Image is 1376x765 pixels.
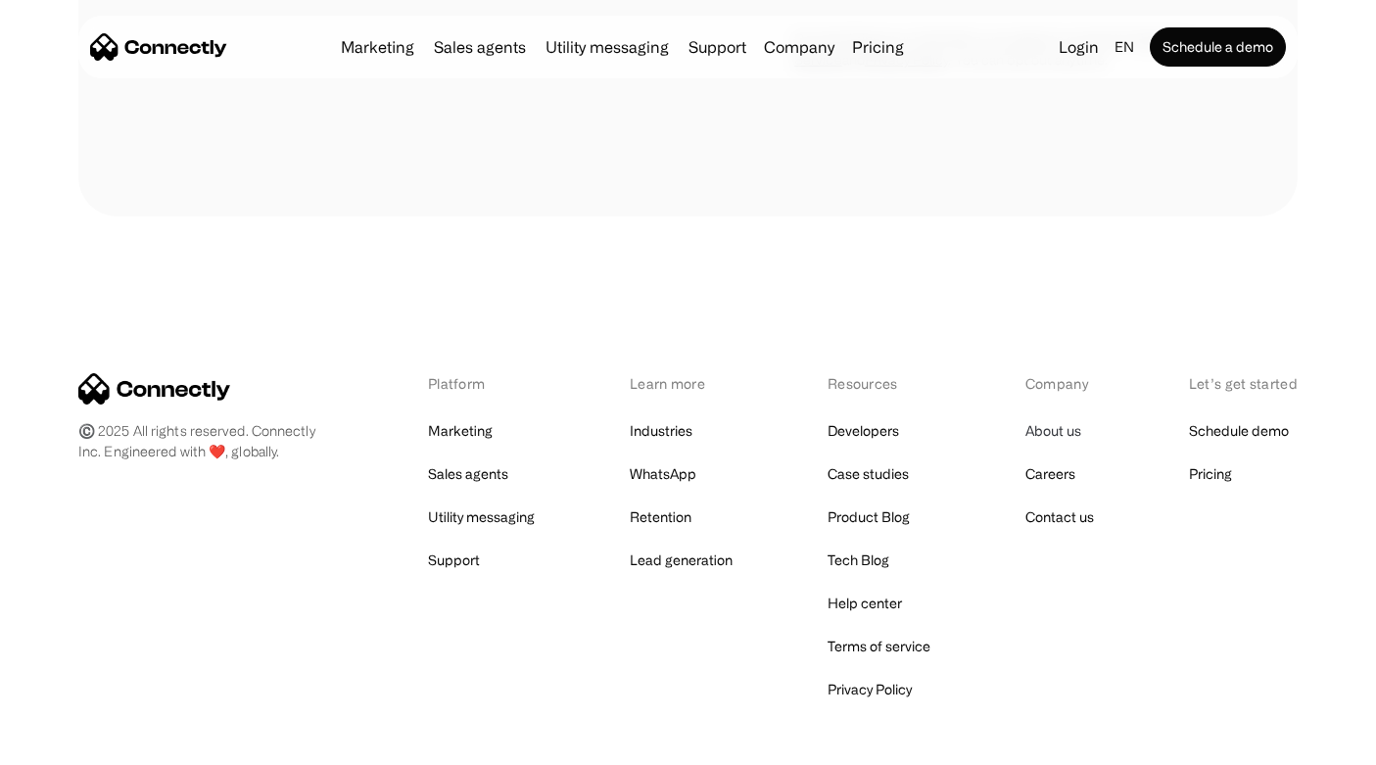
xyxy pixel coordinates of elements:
[428,460,508,488] a: Sales agents
[828,417,899,445] a: Developers
[538,39,677,55] a: Utility messaging
[1051,33,1107,61] a: Login
[1025,373,1094,394] div: Company
[828,633,930,660] a: Terms of service
[828,590,902,617] a: Help center
[39,731,118,758] ul: Language list
[764,33,834,61] div: Company
[630,417,692,445] a: Industries
[1025,460,1075,488] a: Careers
[1107,33,1146,61] div: en
[681,39,754,55] a: Support
[828,547,889,574] a: Tech Blog
[630,547,733,574] a: Lead generation
[1025,503,1094,531] a: Contact us
[426,39,534,55] a: Sales agents
[333,39,422,55] a: Marketing
[428,417,493,445] a: Marketing
[1115,33,1134,61] div: en
[828,503,910,531] a: Product Blog
[90,32,227,62] a: home
[428,547,480,574] a: Support
[828,676,912,703] a: Privacy Policy
[844,39,912,55] a: Pricing
[428,373,535,394] div: Platform
[20,729,118,758] aside: Language selected: English
[1025,417,1081,445] a: About us
[828,373,930,394] div: Resources
[758,33,840,61] div: Company
[428,503,535,531] a: Utility messaging
[1189,417,1289,445] a: Schedule demo
[1150,27,1286,67] a: Schedule a demo
[828,460,909,488] a: Case studies
[630,503,691,531] a: Retention
[630,373,733,394] div: Learn more
[630,460,696,488] a: WhatsApp
[1189,460,1232,488] a: Pricing
[1189,373,1298,394] div: Let’s get started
